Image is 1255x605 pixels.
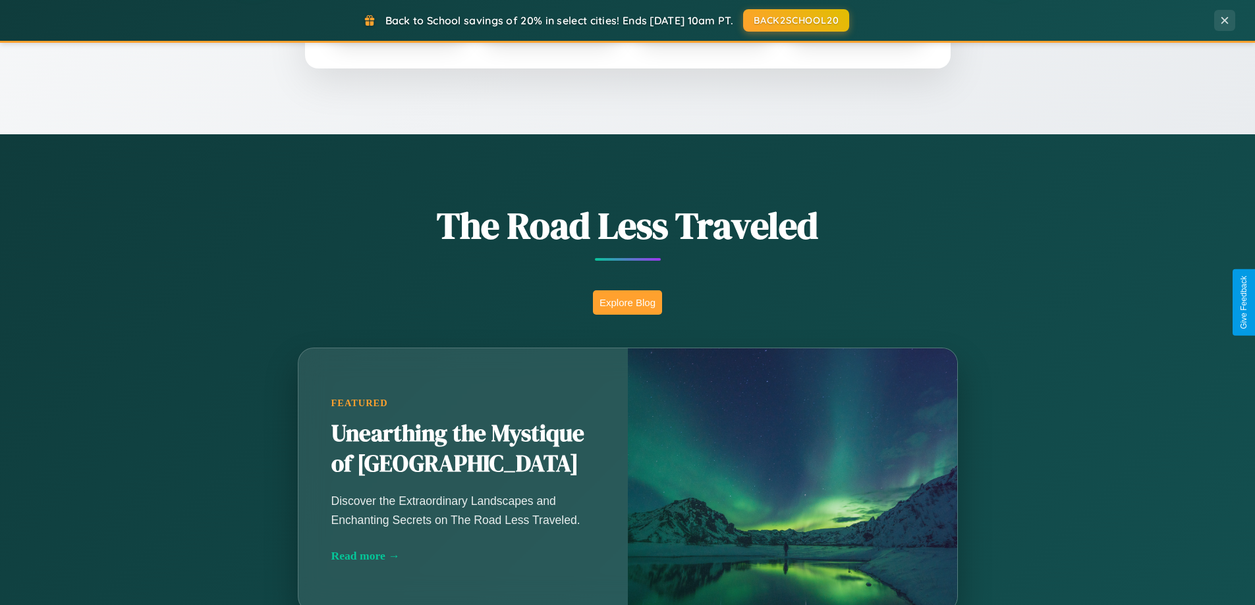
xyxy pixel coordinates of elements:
[1239,276,1248,329] div: Give Feedback
[331,419,595,479] h2: Unearthing the Mystique of [GEOGRAPHIC_DATA]
[233,200,1023,251] h1: The Road Less Traveled
[385,14,733,27] span: Back to School savings of 20% in select cities! Ends [DATE] 10am PT.
[331,492,595,529] p: Discover the Extraordinary Landscapes and Enchanting Secrets on The Road Less Traveled.
[743,9,849,32] button: BACK2SCHOOL20
[331,549,595,563] div: Read more →
[593,290,662,315] button: Explore Blog
[331,398,595,409] div: Featured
